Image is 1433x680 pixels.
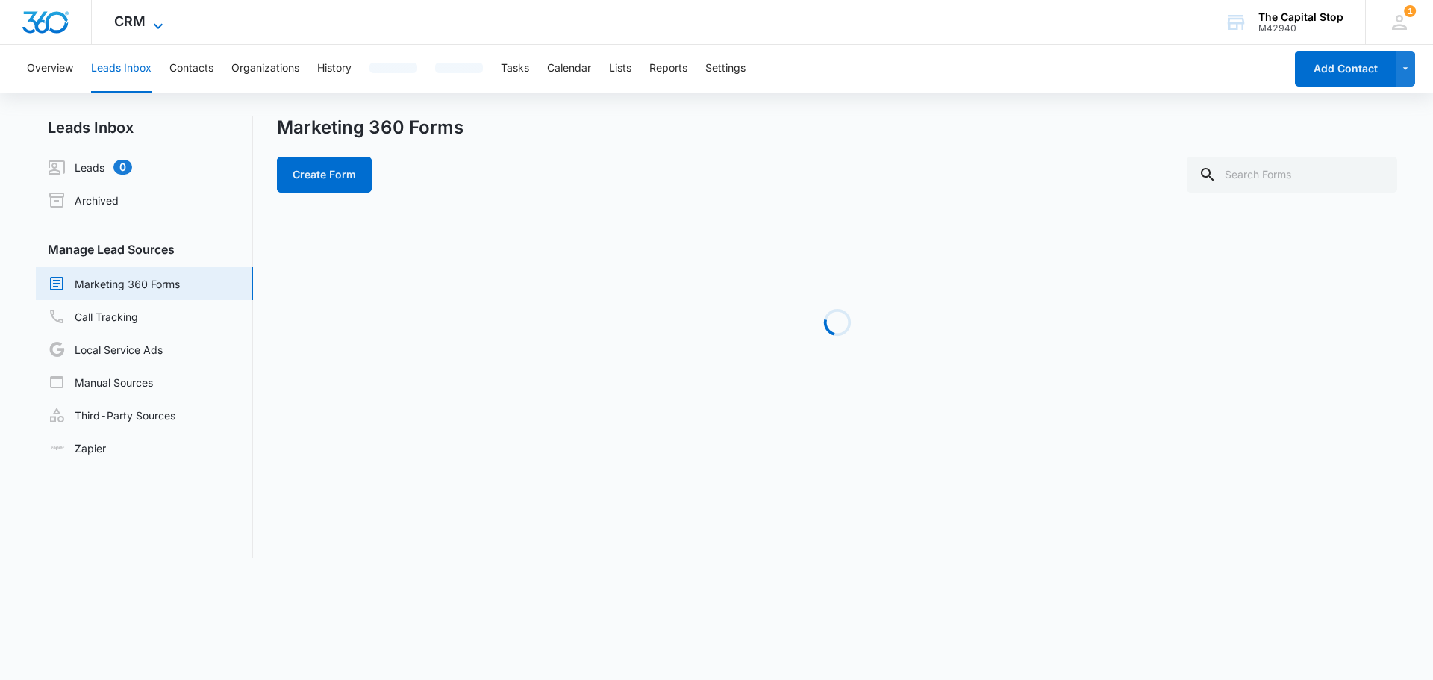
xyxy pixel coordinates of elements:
[1258,11,1343,23] div: account name
[36,240,253,258] h3: Manage Lead Sources
[317,45,352,93] button: History
[277,116,463,139] h1: Marketing 360 Forms
[1258,23,1343,34] div: account id
[501,45,529,93] button: Tasks
[277,157,372,193] button: Create Form
[547,45,591,93] button: Calendar
[91,45,152,93] button: Leads Inbox
[114,13,146,29] span: CRM
[1187,157,1397,193] input: Search Forms
[231,45,299,93] button: Organizations
[36,116,253,139] h2: Leads Inbox
[48,406,175,424] a: Third-Party Sources
[48,191,119,209] a: Archived
[48,373,153,391] a: Manual Sources
[169,45,213,93] button: Contacts
[1404,5,1416,17] div: notifications count
[48,308,138,325] a: Call Tracking
[48,275,180,293] a: Marketing 360 Forms
[1404,5,1416,17] span: 1
[1295,51,1396,87] button: Add Contact
[27,45,73,93] button: Overview
[48,440,106,456] a: Zapier
[609,45,631,93] button: Lists
[705,45,746,93] button: Settings
[48,158,132,176] a: Leads0
[649,45,687,93] button: Reports
[48,340,163,358] a: Local Service Ads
